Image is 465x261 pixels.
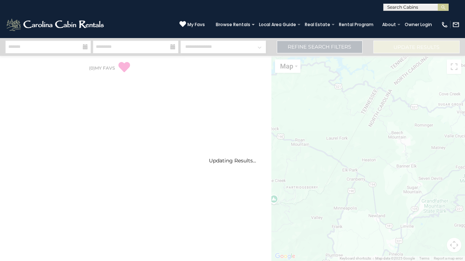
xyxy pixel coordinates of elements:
span: My Favs [187,21,205,28]
a: My Favs [179,21,205,28]
a: Browse Rentals [212,20,254,30]
img: White-1-2.png [5,17,106,32]
a: About [379,20,400,30]
img: mail-regular-white.png [452,21,460,28]
a: Local Area Guide [255,20,300,30]
a: Rental Program [335,20,377,30]
img: phone-regular-white.png [441,21,448,28]
a: Real Estate [301,20,334,30]
a: Owner Login [401,20,436,30]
